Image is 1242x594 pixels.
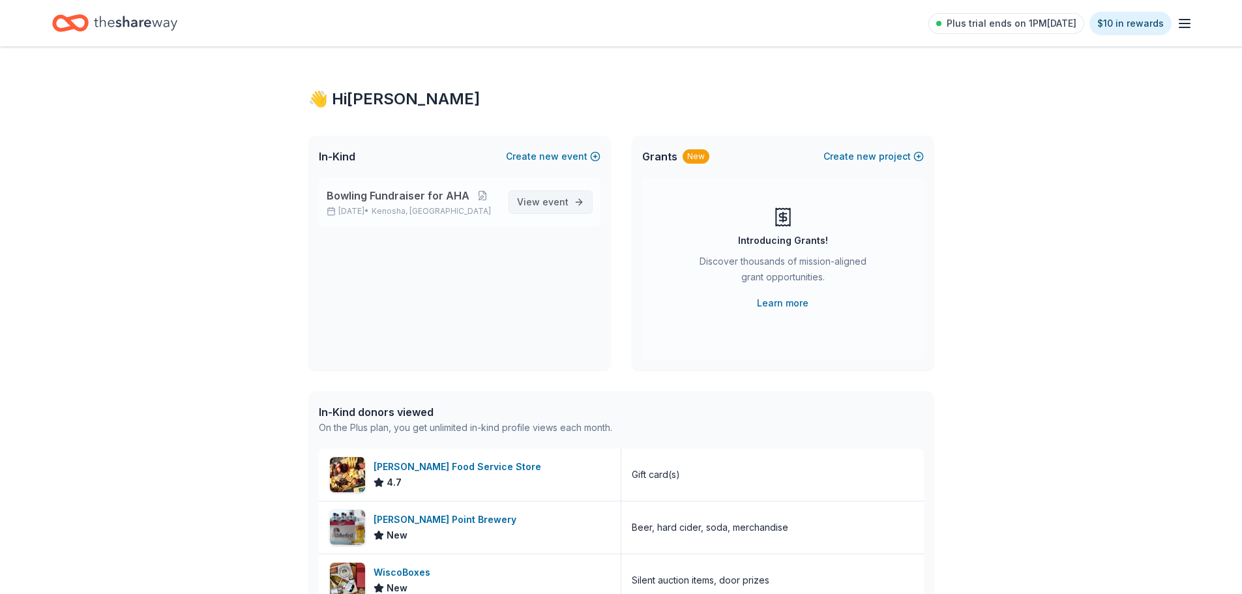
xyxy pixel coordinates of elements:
[387,527,407,543] span: New
[823,149,924,164] button: Createnewproject
[642,149,677,164] span: Grants
[319,420,612,436] div: On the Plus plan, you get unlimited in-kind profile views each month.
[506,149,600,164] button: Createnewevent
[632,520,788,535] div: Beer, hard cider, soda, merchandise
[374,565,436,580] div: WiscoBoxes
[330,510,365,545] img: Image for Stevens Point Brewery
[947,16,1076,31] span: Plus trial ends on 1PM[DATE]
[308,89,934,110] div: 👋 Hi [PERSON_NAME]
[330,457,365,492] img: Image for Gordon Food Service Store
[52,8,177,38] a: Home
[928,13,1084,34] a: Plus trial ends on 1PM[DATE]
[1089,12,1172,35] a: $10 in rewards
[539,149,559,164] span: new
[327,188,469,203] span: Bowling Fundraiser for AHA
[374,459,546,475] div: [PERSON_NAME] Food Service Store
[542,196,569,207] span: event
[694,254,872,290] div: Discover thousands of mission-aligned grant opportunities.
[632,467,680,483] div: Gift card(s)
[327,206,498,216] p: [DATE] •
[372,206,491,216] span: Kenosha, [GEOGRAPHIC_DATA]
[319,404,612,420] div: In-Kind donors viewed
[509,190,593,214] a: View event
[738,233,828,248] div: Introducing Grants!
[632,572,769,588] div: Silent auction items, door prizes
[683,149,709,164] div: New
[374,512,522,527] div: [PERSON_NAME] Point Brewery
[857,149,876,164] span: new
[319,149,355,164] span: In-Kind
[517,194,569,210] span: View
[387,475,402,490] span: 4.7
[757,295,808,311] a: Learn more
